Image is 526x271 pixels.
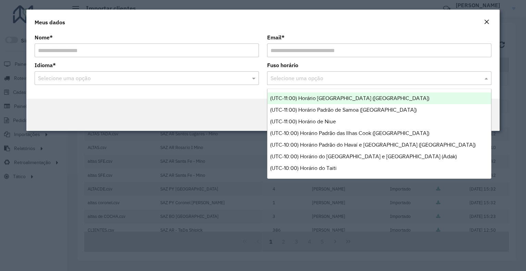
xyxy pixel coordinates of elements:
[270,165,337,171] span: (UTC-10:00) Horário do Taiti
[270,153,457,159] span: (UTC-10:00) Horário do [GEOGRAPHIC_DATA] e [GEOGRAPHIC_DATA] (Adak)
[35,61,56,69] label: Idioma
[270,107,417,113] span: (UTC-11:00) Horário Padrão de Samoa ([GEOGRAPHIC_DATA])
[270,119,336,124] span: (UTC-11:00) Horário de Niue
[35,18,65,26] h4: Meus dados
[270,95,429,101] span: (UTC-11:00) Horário [GEOGRAPHIC_DATA] ([GEOGRAPHIC_DATA])
[482,18,491,27] button: Close
[270,130,429,136] span: (UTC-10:00) Horário Padrão das Ilhas Cook ([GEOGRAPHIC_DATA])
[267,61,298,69] label: Fuso horário
[267,89,491,179] ng-dropdown-panel: Options list
[484,19,489,25] em: Fechar
[270,142,476,148] span: (UTC-10:00) Horário Padrão do Havaí e [GEOGRAPHIC_DATA] ([GEOGRAPHIC_DATA])
[35,33,53,41] label: Nome
[267,33,285,41] label: Email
